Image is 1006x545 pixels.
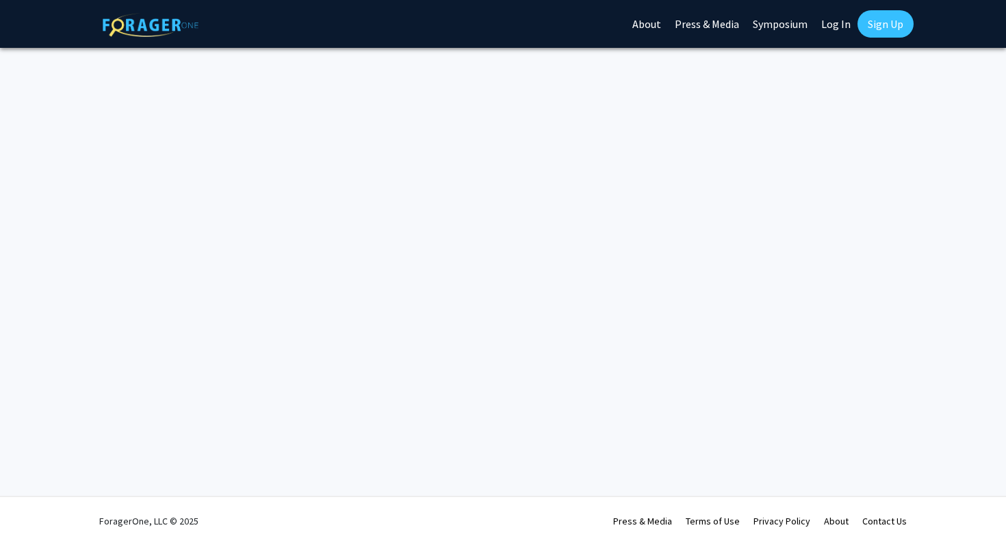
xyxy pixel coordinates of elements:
div: ForagerOne, LLC © 2025 [99,497,198,545]
a: About [824,515,849,527]
a: Sign Up [857,10,914,38]
a: Press & Media [613,515,672,527]
img: ForagerOne Logo [103,13,198,37]
a: Privacy Policy [753,515,810,527]
a: Terms of Use [686,515,740,527]
a: Contact Us [862,515,907,527]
